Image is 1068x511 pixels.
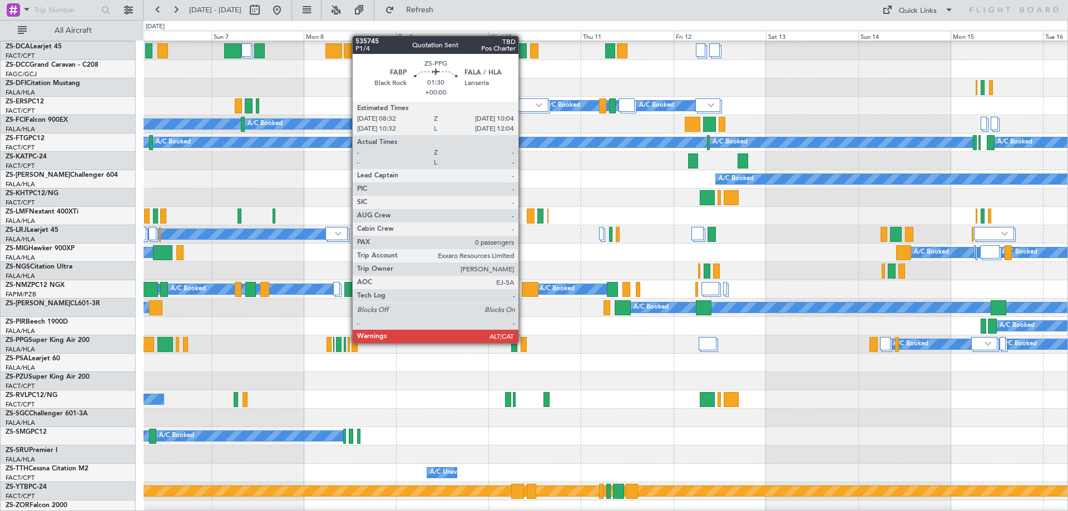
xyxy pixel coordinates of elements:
a: FALA/HLA [6,180,35,188]
img: arrow-gray.svg [1001,231,1008,236]
div: A/C Unavailable [430,464,476,481]
div: A/C Booked [545,97,580,114]
img: arrow-gray.svg [536,103,542,107]
a: ZS-FCIFalcon 900EX [6,117,68,123]
div: A/C Booked [639,97,674,114]
a: FALA/HLA [6,125,35,133]
span: All Aircraft [29,27,117,34]
span: ZS-PZU [6,374,28,380]
img: arrow-gray.svg [335,231,342,236]
span: ZS-[PERSON_NAME] [6,300,70,307]
a: ZS-PZUSuper King Air 200 [6,374,90,380]
div: A/C Booked [156,134,191,151]
a: FALA/HLA [6,345,35,354]
a: ZS-SGCChallenger 601-3A [6,410,88,417]
div: A/C Booked [159,428,194,444]
div: A/C Booked [719,171,754,187]
span: ZS-ERS [6,98,28,105]
span: ZS-LRJ [6,227,27,234]
a: ZS-NGSCitation Ultra [6,264,72,270]
div: A/C Booked [893,336,928,353]
a: FALA/HLA [6,419,35,427]
a: FACT/CPT [6,400,34,409]
a: ZS-[PERSON_NAME]CL601-3R [6,300,100,307]
span: ZS-SRU [6,447,29,454]
a: ZS-DCALearjet 45 [6,43,62,50]
a: FALA/HLA [6,327,35,335]
div: No Crew [430,189,456,206]
div: Sat 13 [766,31,858,41]
span: [DATE] - [DATE] [189,5,241,15]
a: ZS-YTBPC-24 [6,484,47,490]
a: FACT/CPT [6,382,34,390]
span: ZS-TTH [6,465,28,472]
div: A/C Booked [540,281,575,297]
a: ZS-DFICitation Mustang [6,80,80,87]
a: ZS-PIRBeech 1900D [6,319,68,325]
a: FAGC/GCJ [6,70,37,78]
a: ZS-SRUPremier I [6,447,57,454]
div: Sun 7 [211,31,304,41]
div: Tue 9 [396,31,488,41]
div: A/C Booked [1000,317,1035,334]
span: ZS-PPG [6,337,28,344]
a: ZS-NMZPC12 NGX [6,282,65,289]
a: FACT/CPT [6,162,34,170]
a: FALA/HLA [6,272,35,280]
div: A/C Booked [1002,244,1037,261]
a: FACT/CPT [6,107,34,115]
div: Mon 8 [304,31,396,41]
span: ZS-PIR [6,319,26,325]
span: ZS-[PERSON_NAME] [6,172,70,178]
div: Quick Links [899,6,937,17]
span: ZS-KHT [6,190,29,197]
span: ZS-PSA [6,355,28,362]
a: FALA/HLA [6,235,35,244]
a: ZS-MIGHawker 900XP [6,245,75,252]
span: ZS-RVL [6,392,28,399]
span: ZS-DCA [6,43,30,50]
img: arrow-gray.svg [708,103,714,107]
span: ZS-NMZ [6,282,31,289]
div: A/C Booked [997,134,1032,151]
span: ZS-DFI [6,80,26,87]
a: ZS-LRJLearjet 45 [6,227,58,234]
span: ZS-FCI [6,117,26,123]
a: ZS-KATPC-24 [6,153,47,160]
span: ZS-MIG [6,245,28,252]
a: FACT/CPT [6,52,34,60]
a: FALA/HLA [6,254,35,262]
button: Refresh [380,1,447,19]
span: ZS-ZOR [6,502,29,509]
a: ZS-LMFNextant 400XTi [6,209,78,215]
a: ZS-SMGPC12 [6,429,47,435]
span: ZS-YTB [6,484,28,490]
a: FACT/CPT [6,492,34,500]
span: ZS-KAT [6,153,28,160]
a: FACT/CPT [6,199,34,207]
div: A/C Booked [433,134,468,151]
a: ZS-PSALearjet 60 [6,355,60,362]
span: ZS-DCC [6,62,29,68]
a: ZS-KHTPC12/NG [6,190,58,197]
div: Wed 10 [488,31,581,41]
div: Thu 11 [581,31,673,41]
div: A/C Booked [171,281,206,297]
span: Refresh [397,6,443,14]
div: A/C Booked [364,281,399,297]
a: ZS-PPGSuper King Air 200 [6,337,90,344]
button: Quick Links [877,1,959,19]
img: arrow-gray.svg [985,341,991,346]
div: A/C Booked [248,116,283,132]
div: A/C Unavailable [430,207,476,224]
input: Trip Number [34,2,98,18]
div: Fri 12 [674,31,766,41]
span: ZS-SMG [6,429,31,435]
div: Sat 6 [119,31,211,41]
a: ZS-[PERSON_NAME]Challenger 604 [6,172,118,178]
a: FALA/HLA [6,455,35,464]
a: ZS-FTGPC12 [6,135,44,142]
span: ZS-NGS [6,264,30,270]
div: Mon 15 [951,31,1043,41]
a: FALA/HLA [6,88,35,97]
